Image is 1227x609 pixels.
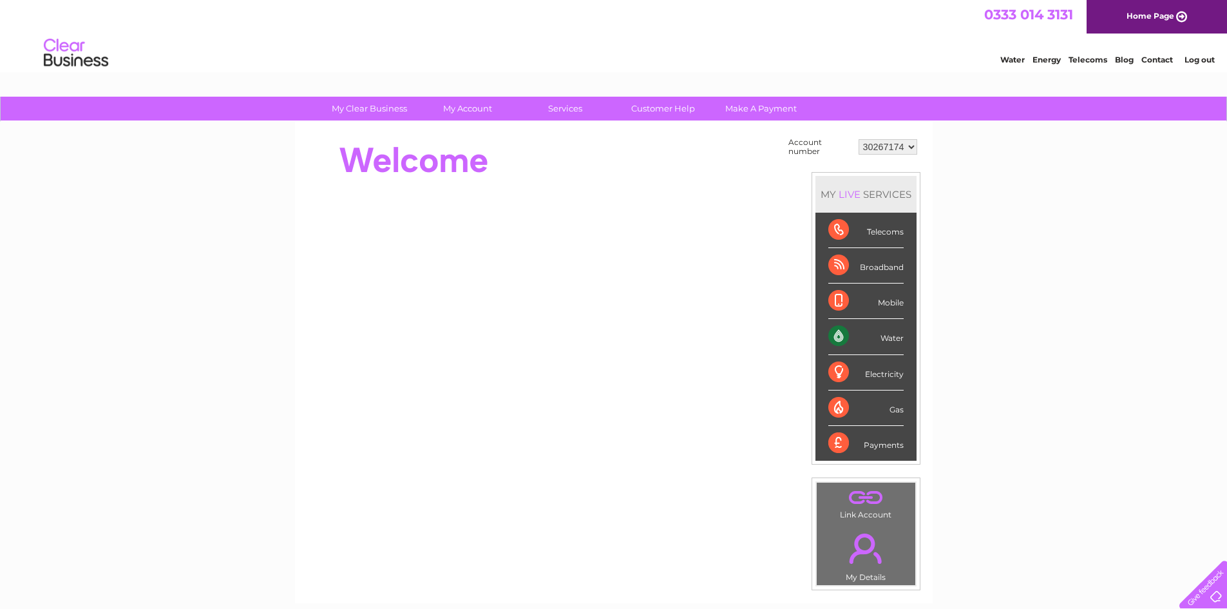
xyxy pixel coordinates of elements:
[414,97,520,121] a: My Account
[816,482,916,523] td: Link Account
[828,248,904,284] div: Broadband
[828,355,904,391] div: Electricity
[828,391,904,426] div: Gas
[1115,55,1134,64] a: Blog
[984,6,1073,23] a: 0333 014 3131
[816,523,916,586] td: My Details
[1032,55,1061,64] a: Energy
[43,34,109,73] img: logo.png
[836,188,863,200] div: LIVE
[316,97,423,121] a: My Clear Business
[512,97,618,121] a: Services
[828,284,904,319] div: Mobile
[820,486,912,508] a: .
[828,319,904,354] div: Water
[828,213,904,248] div: Telecoms
[1069,55,1107,64] a: Telecoms
[820,526,912,571] a: .
[828,426,904,461] div: Payments
[708,97,814,121] a: Make A Payment
[610,97,716,121] a: Customer Help
[815,176,917,213] div: MY SERVICES
[1184,55,1215,64] a: Log out
[310,7,918,63] div: Clear Business is a trading name of Verastar Limited (registered in [GEOGRAPHIC_DATA] No. 3667643...
[1000,55,1025,64] a: Water
[1141,55,1173,64] a: Contact
[785,135,855,159] td: Account number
